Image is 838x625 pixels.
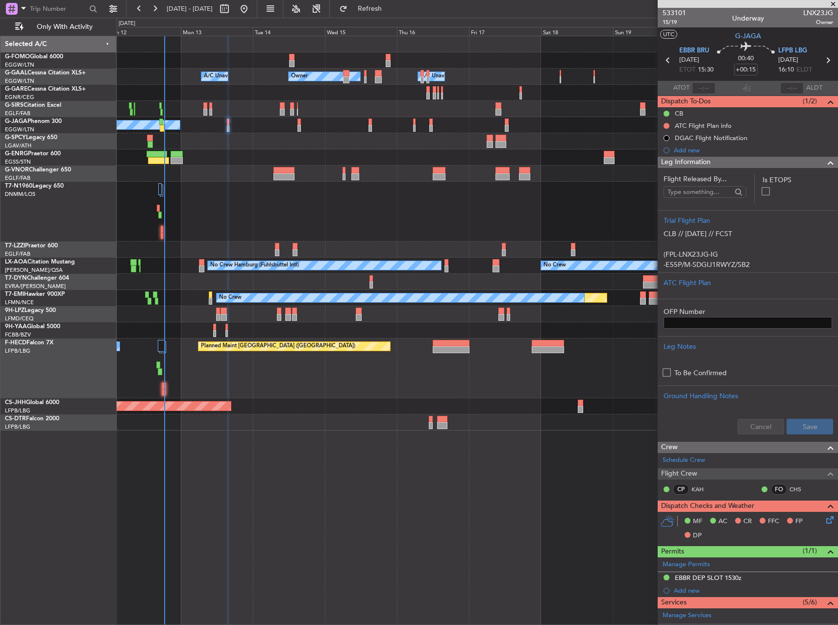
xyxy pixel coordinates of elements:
[420,69,461,84] div: A/C Unavailable
[663,611,712,621] a: Manage Services
[803,8,833,18] span: LNX23JG
[675,134,747,142] div: DGAC Flight Notification
[664,216,832,226] div: Trial Flight Plan
[661,501,754,512] span: Dispatch Checks and Weather
[664,174,746,184] span: Flight Released By...
[5,167,29,173] span: G-VNOR
[335,1,394,17] button: Refresh
[691,485,714,494] a: KAH
[5,151,28,157] span: G-ENRG
[5,291,24,297] span: T7-EMI
[5,347,30,355] a: LFPB/LBG
[5,151,61,157] a: G-ENRGPraetor 600
[778,46,807,56] span: LFPB LBG
[253,27,325,36] div: Tue 14
[663,18,686,26] span: 15/19
[5,243,58,249] a: T7-LZZIPraetor 600
[664,278,832,288] div: ATC Flight Plan
[664,307,832,317] label: OFP Number
[204,69,245,84] div: A/C Unavailable
[349,5,391,12] span: Refresh
[5,299,34,306] a: LFMN/NCE
[5,94,34,101] a: EGNR/CEG
[673,83,690,93] span: ATOT
[5,86,86,92] a: G-GARECessna Citation XLS+
[5,275,27,281] span: T7-DYN
[674,146,833,154] div: Add new
[732,13,764,24] div: Underway
[181,27,253,36] div: Mon 13
[5,259,75,265] a: LX-AOACitation Mustang
[664,229,832,239] p: CLB // [DATE] // FCST
[30,1,86,16] input: Trip Number
[5,102,61,108] a: G-SIRSCitation Excel
[5,70,27,76] span: G-GAAL
[5,266,63,274] a: [PERSON_NAME]/QSA
[5,291,65,297] a: T7-EMIHawker 900XP
[5,183,64,189] a: T7-N1960Legacy 650
[5,54,63,60] a: G-FOMOGlobal 6000
[5,308,25,313] span: 9H-LPZ
[693,517,702,527] span: MF
[661,442,678,453] span: Crew
[661,597,687,608] span: Services
[541,27,613,36] div: Sat 18
[397,27,469,36] div: Thu 16
[5,119,62,124] a: G-JAGAPhenom 300
[5,119,27,124] span: G-JAGA
[803,546,817,556] span: (1/1)
[5,86,27,92] span: G-GARE
[763,175,832,185] label: Is ETOPS
[5,416,59,422] a: CS-DTRFalcon 2000
[796,65,812,75] span: ELDT
[660,30,677,39] button: UTC
[718,517,727,527] span: AC
[735,31,761,41] span: G-JAGA
[5,324,27,330] span: 9H-YAA
[5,126,34,133] a: EGGW/LTN
[5,259,27,265] span: LX-AOA
[108,27,180,36] div: Sun 12
[5,340,26,346] span: F-HECD
[679,55,699,65] span: [DATE]
[5,407,30,414] a: LFPB/LBG
[663,560,710,570] a: Manage Permits
[201,339,355,354] div: Planned Maint [GEOGRAPHIC_DATA] ([GEOGRAPHIC_DATA])
[692,82,715,94] input: --:--
[325,27,397,36] div: Wed 15
[803,96,817,106] span: (1/2)
[5,158,31,166] a: EGSS/STN
[5,324,60,330] a: 9H-YAAGlobal 5000
[5,191,35,198] a: DNMM/LOS
[675,574,741,582] div: EBBR DEP SLOT 1530z
[5,174,30,182] a: EGLF/FAB
[5,283,66,290] a: EVRA/[PERSON_NAME]
[119,20,135,28] div: [DATE]
[674,586,833,595] div: Add new
[5,61,34,69] a: EGGW/LTN
[11,19,106,35] button: Only With Activity
[768,517,779,527] span: FFC
[25,24,103,30] span: Only With Activity
[675,109,683,118] div: CB
[667,185,732,199] input: Type something...
[771,484,787,495] div: FO
[5,340,53,346] a: F-HECDFalcon 7X
[5,315,33,322] a: LFMD/CEQ
[806,83,822,93] span: ALDT
[5,275,69,281] a: T7-DYNChallenger 604
[5,243,25,249] span: T7-LZZI
[661,96,711,107] span: Dispatch To-Dos
[5,135,26,141] span: G-SPCY
[673,484,689,495] div: CP
[674,368,727,378] label: To Be Confirmed
[661,546,684,557] span: Permits
[664,260,832,270] p: -E55P/M-SDGIJ1RWYZ/SB2
[5,308,56,313] a: 9H-LPZLegacy 500
[5,250,30,258] a: EGLF/FAB
[613,27,685,36] div: Sun 19
[679,46,709,56] span: EBBR BRU
[291,69,308,84] div: Owner
[210,258,299,273] div: No Crew Hamburg (Fuhlsbuttel Intl)
[5,167,71,173] a: G-VNORChallenger 650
